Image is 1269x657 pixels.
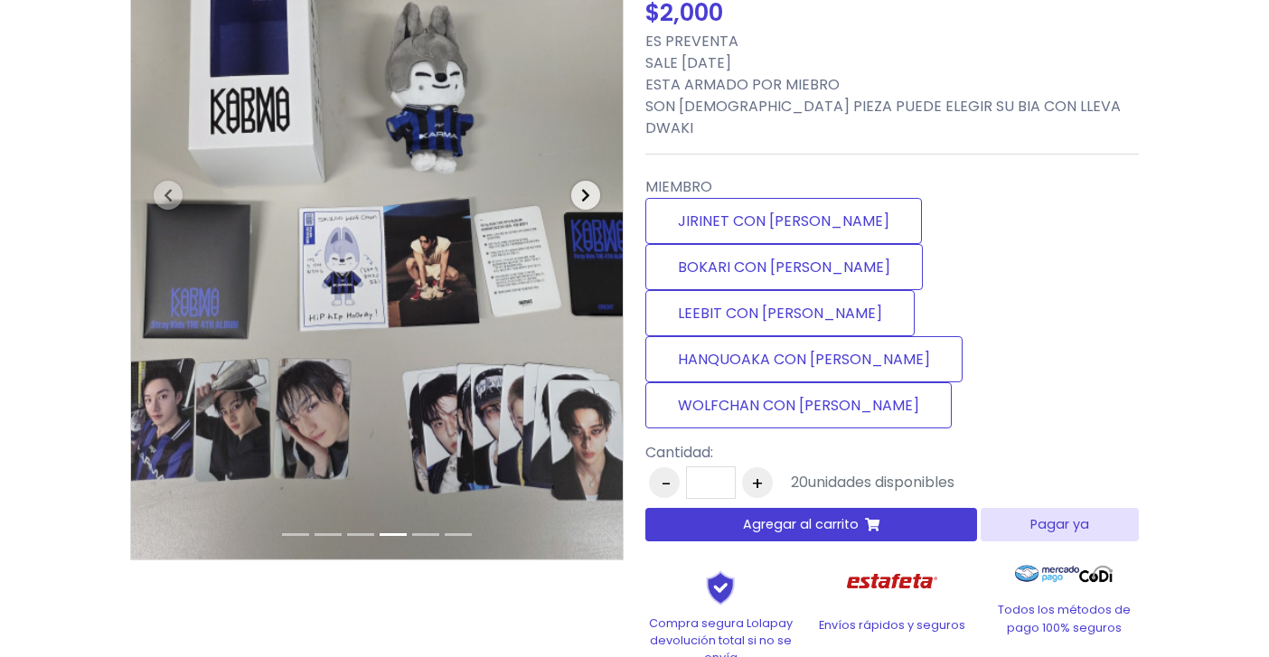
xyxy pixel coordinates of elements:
button: Agregar al carrito [645,508,977,541]
img: Codi Logo [1079,556,1113,592]
p: Envíos rápidos y seguros [817,616,967,634]
p: Cantidad: [645,442,954,464]
button: Pagar ya [981,508,1139,541]
div: MIEMBRO [645,169,1139,436]
button: + [742,467,773,498]
p: ES PREVENTA SALE [DATE] ESTA ARMADO POR MIEBRO SON [DEMOGRAPHIC_DATA] PIEZA PUEDE ELEGIR SU BIA C... [645,31,1139,139]
label: JIRINET CON [PERSON_NAME] [645,198,922,244]
label: HANQUOAKA CON [PERSON_NAME] [645,336,963,382]
span: Agregar al carrito [743,515,859,534]
img: Shield [675,570,766,605]
label: BOKARI CON [PERSON_NAME] [645,244,923,290]
div: unidades disponibles [791,472,954,493]
img: Mercado Pago Logo [1015,556,1079,592]
label: WOLFCHAN CON [PERSON_NAME] [645,382,952,428]
p: Todos los métodos de pago 100% seguros [989,601,1139,635]
button: - [649,467,680,498]
span: 20 [791,472,808,493]
img: Estafeta Logo [832,556,953,607]
label: LEEBIT CON [PERSON_NAME] [645,290,915,336]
